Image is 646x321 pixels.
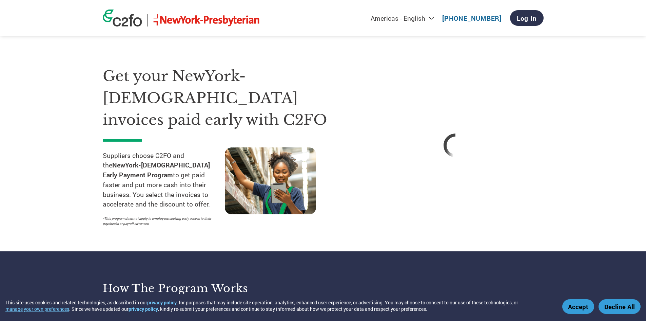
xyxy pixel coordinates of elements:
button: Decline All [599,299,641,314]
strong: NewYork-[DEMOGRAPHIC_DATA] Early Payment Program [103,161,210,179]
div: This site uses cookies and related technologies, as described in our , for purposes that may incl... [5,299,552,312]
a: Log In [510,10,544,26]
p: Suppliers choose C2FO and the to get paid faster and put more cash into their business. You selec... [103,151,225,210]
img: supply chain worker [225,147,316,214]
button: manage your own preferences [5,306,69,312]
a: [PHONE_NUMBER] [442,14,502,22]
a: privacy policy [147,299,177,306]
a: privacy policy [129,306,158,312]
img: c2fo logo [103,10,142,26]
h3: How the program works [103,282,315,295]
img: NewYork-Presbyterian [153,14,260,26]
button: Accept [562,299,594,314]
p: *This program does not apply to employees seeking early access to their paychecks or payroll adva... [103,216,218,226]
h1: Get your NewYork-[DEMOGRAPHIC_DATA] invoices paid early with C2FO [103,65,347,131]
